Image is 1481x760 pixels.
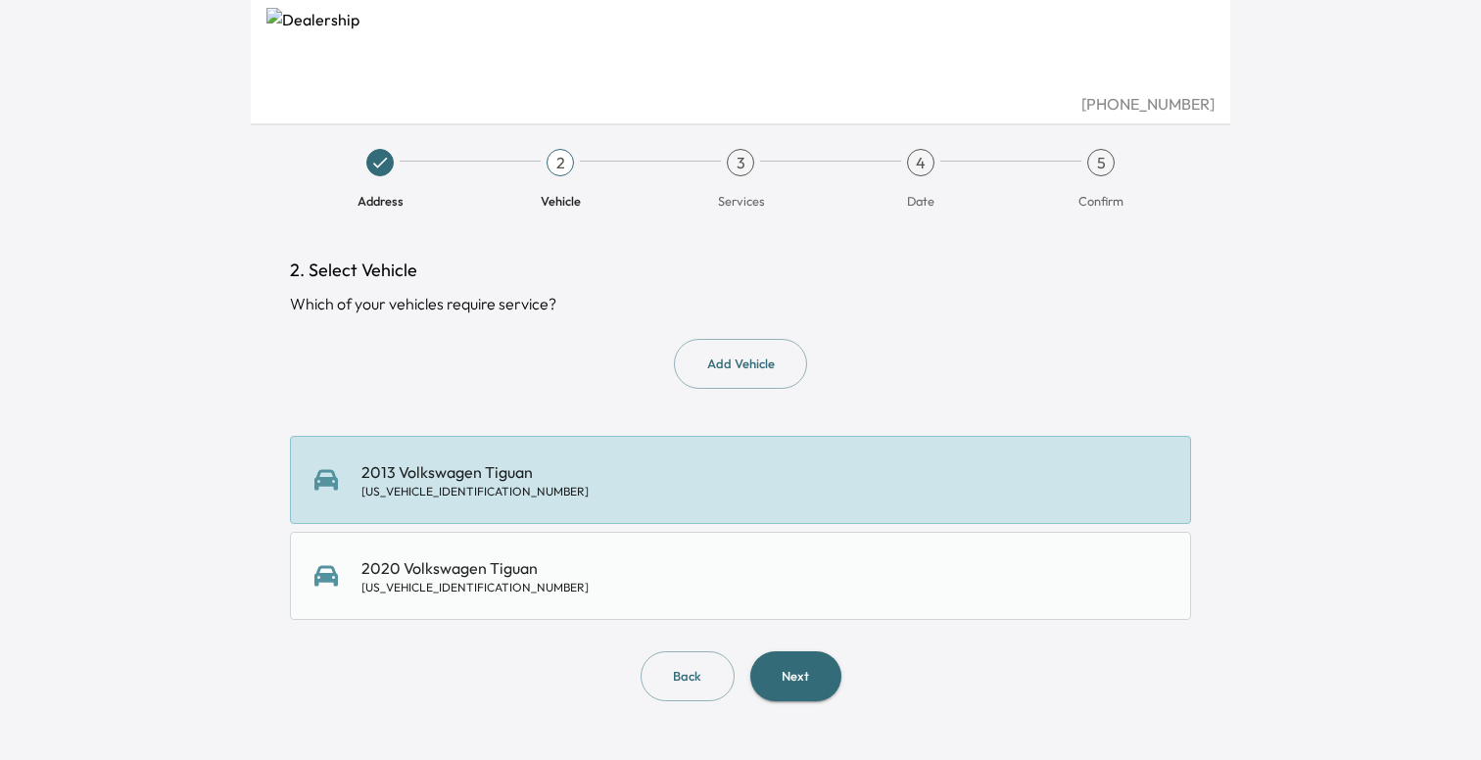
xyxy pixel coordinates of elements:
span: Services [718,192,764,210]
div: 3 [727,149,754,176]
div: [US_VEHICLE_IDENTIFICATION_NUMBER] [361,484,589,499]
span: Address [358,192,404,210]
button: Back [641,651,735,701]
h1: 2. Select Vehicle [290,257,1191,284]
img: Dealership [266,8,1215,92]
span: Date [907,192,934,210]
div: 2 [547,149,574,176]
div: 2013 Volkswagen Tiguan [361,460,589,499]
span: Confirm [1078,192,1123,210]
button: Next [750,651,841,701]
div: Which of your vehicles require service? [290,292,1191,315]
div: [PHONE_NUMBER] [266,92,1215,116]
div: 5 [1087,149,1115,176]
span: Vehicle [541,192,581,210]
div: 4 [907,149,934,176]
div: [US_VEHICLE_IDENTIFICATION_NUMBER] [361,580,589,595]
button: Add Vehicle [674,339,807,389]
div: 2020 Volkswagen Tiguan [361,556,589,595]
